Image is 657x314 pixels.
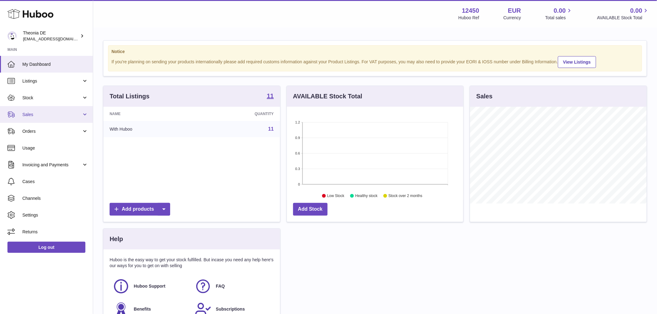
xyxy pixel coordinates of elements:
[23,36,91,41] span: [EMAIL_ADDRESS][DOMAIN_NAME]
[545,7,573,21] a: 0.00 Total sales
[22,112,82,118] span: Sales
[293,92,362,101] h3: AVAILABLE Stock Total
[22,162,82,168] span: Invoicing and Payments
[268,126,274,132] a: 11
[113,278,188,295] a: Huboo Support
[597,7,650,21] a: 0.00 AVAILABLE Stock Total
[295,136,300,140] text: 0.9
[597,15,650,21] span: AVAILABLE Stock Total
[327,194,345,198] text: Low Stock
[545,15,573,21] span: Total sales
[110,203,170,216] a: Add products
[22,179,88,185] span: Cases
[298,182,300,186] text: 0
[554,7,566,15] span: 0.00
[22,229,88,235] span: Returns
[134,306,151,312] span: Benefits
[110,235,123,243] h3: Help
[504,15,521,21] div: Currency
[22,128,82,134] span: Orders
[295,167,300,171] text: 0.3
[22,61,88,67] span: My Dashboard
[295,151,300,155] text: 0.6
[355,194,378,198] text: Healthy stock
[267,93,274,100] a: 11
[22,78,82,84] span: Listings
[558,56,596,68] a: View Listings
[195,278,270,295] a: FAQ
[216,306,245,312] span: Subscriptions
[22,195,88,201] span: Channels
[459,15,479,21] div: Huboo Ref
[216,283,225,289] span: FAQ
[134,283,165,289] span: Huboo Support
[508,7,521,15] strong: EUR
[293,203,328,216] a: Add Stock
[630,7,642,15] span: 0.00
[110,257,274,269] p: Huboo is the easy way to get your stock fulfilled. But incase you need any help here's our ways f...
[7,31,17,41] img: info-de@theonia.com
[197,107,280,121] th: Quantity
[267,93,274,99] strong: 11
[22,95,82,101] span: Stock
[23,30,79,42] div: Theonia DE
[7,242,85,253] a: Log out
[111,55,639,68] div: If you're planning on sending your products internationally please add required customs informati...
[110,92,150,101] h3: Total Listings
[388,194,422,198] text: Stock over 2 months
[22,212,88,218] span: Settings
[476,92,492,101] h3: Sales
[22,145,88,151] span: Usage
[103,121,197,137] td: With Huboo
[462,7,479,15] strong: 12450
[103,107,197,121] th: Name
[295,120,300,124] text: 1.2
[111,49,639,55] strong: Notice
